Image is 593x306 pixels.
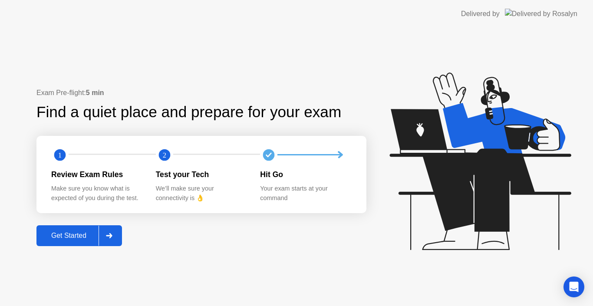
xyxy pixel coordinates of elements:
[39,232,99,240] div: Get Started
[58,151,62,159] text: 1
[36,225,122,246] button: Get Started
[156,169,247,180] div: Test your Tech
[36,88,366,98] div: Exam Pre-flight:
[163,151,166,159] text: 2
[36,101,343,124] div: Find a quiet place and prepare for your exam
[51,184,142,203] div: Make sure you know what is expected of you during the test.
[563,276,584,297] div: Open Intercom Messenger
[156,184,247,203] div: We’ll make sure your connectivity is 👌
[86,89,104,96] b: 5 min
[260,184,351,203] div: Your exam starts at your command
[461,9,500,19] div: Delivered by
[51,169,142,180] div: Review Exam Rules
[505,9,577,19] img: Delivered by Rosalyn
[260,169,351,180] div: Hit Go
